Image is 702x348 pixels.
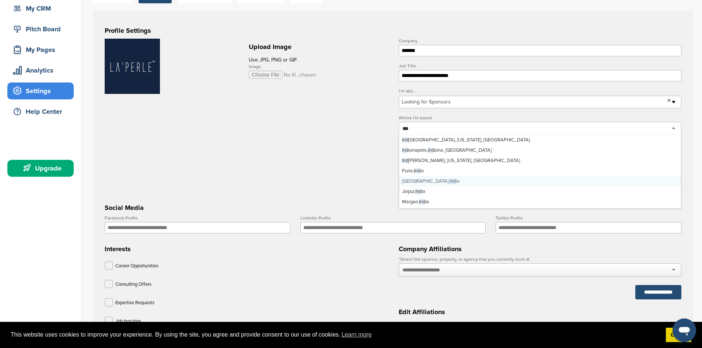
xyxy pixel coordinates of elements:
div: Jaipur, ia [399,186,681,197]
span: Ind [402,137,408,143]
p: Consulting Offers [115,280,151,289]
label: Select the sponsor, property, or agency that you currently work at. [399,257,681,261]
div: My Pages [11,43,74,56]
label: Job Title [399,64,681,68]
div: [PERSON_NAME], [US_STATE], [GEOGRAPHIC_DATA] [399,155,681,166]
h3: Social Media [105,203,681,213]
p: Career Opportunities [115,261,158,271]
p: Expertise Requests [115,298,154,307]
a: Upgrade [7,160,74,177]
span: Ind [402,147,408,153]
p: Job Inquiries [115,317,141,326]
div: [GEOGRAPHIC_DATA], ia [399,176,681,186]
div: Analytics [11,64,74,77]
div: My CRM [11,2,74,15]
div: Upgrade [11,162,74,175]
div: Settings [11,84,74,98]
label: LinkedIn Profile [300,216,486,220]
a: Settings [7,82,74,99]
span: Ind [402,158,408,164]
abbr: required [399,257,400,262]
div: [GEOGRAPHIC_DATA], [US_STATE], [GEOGRAPHIC_DATA] [399,135,681,145]
div: Help Center [11,105,74,118]
a: learn more about cookies [340,329,373,340]
h3: Edit Affiliations [399,307,681,317]
label: Facebook Profile [105,216,290,220]
a: Analytics [7,62,74,79]
span: Ind [415,189,422,194]
h3: Profile Settings [105,25,681,36]
a: My Pages [7,41,74,58]
h2: Upload Image [249,42,387,52]
span: Ind [450,178,456,184]
label: Twitter Profile [496,216,681,220]
a: dismiss cookie message [666,328,691,342]
label: Company [399,39,681,43]
div: Mohali, ia [399,207,681,217]
span: Looking for Sponsors [402,98,664,106]
img: ArmTCxq38zDQSG8ZU4Hz_03_d8d08717885ac9041cdbdc2a99334306_avatar.jpg [105,39,160,94]
label: I’m a(n)... [399,89,681,93]
div: Pune, ia [399,166,681,176]
label: Image [249,64,387,69]
a: Pitch Board [7,21,74,38]
p: Use JPG, PNG or GIF. [249,55,387,64]
label: Where I'm based [399,116,681,120]
span: Ind [414,168,420,174]
iframe: Button to launch messaging window [673,319,696,342]
span: Ind [428,147,434,153]
div: Pitch Board [11,22,74,36]
span: This website uses cookies to improve your experience. By using the site, you agree and provide co... [11,329,660,340]
span: Ind [419,199,425,205]
h3: Company Affiliations [399,244,681,254]
div: Margao, ia [399,197,681,207]
a: Help Center [7,103,74,120]
h3: Interests [105,244,387,254]
div: ianapolis, iana, [GEOGRAPHIC_DATA] [399,145,681,155]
